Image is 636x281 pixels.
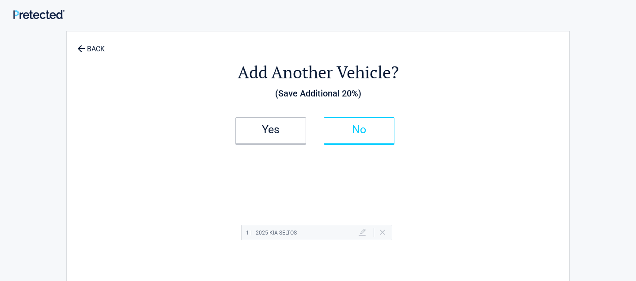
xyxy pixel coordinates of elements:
[246,230,252,236] span: 1 |
[333,127,385,133] h2: No
[76,37,106,53] a: BACK
[380,230,385,235] a: Delete
[13,10,64,19] img: Main Logo
[115,86,521,101] h3: (Save Additional 20%)
[245,127,297,133] h2: Yes
[115,61,521,84] h2: Add Another Vehicle?
[246,227,297,239] h2: 2025 KIA SELTOS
